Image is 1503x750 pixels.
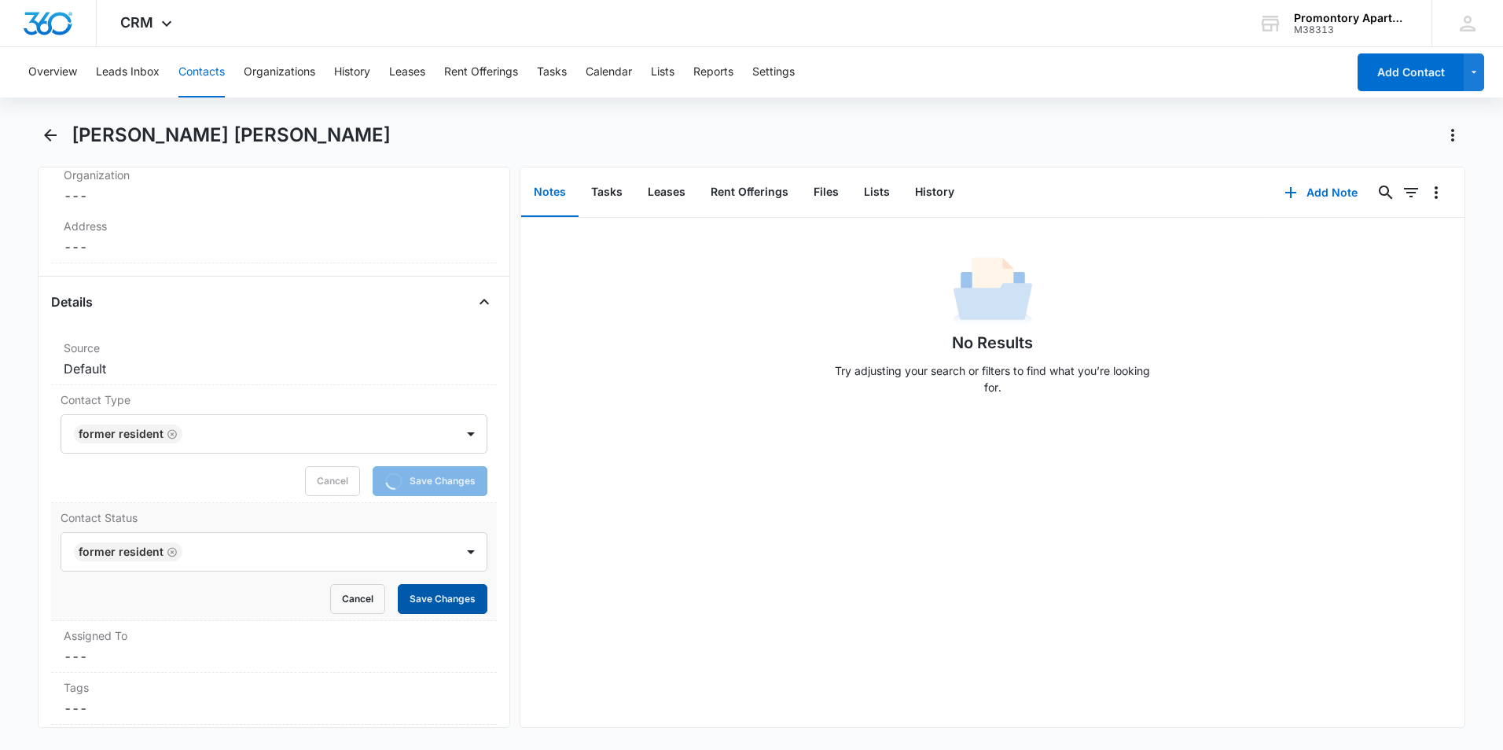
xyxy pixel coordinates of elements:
[1440,123,1465,148] button: Actions
[1358,53,1464,91] button: Add Contact
[120,14,153,31] span: CRM
[79,546,164,557] div: Former Resident
[164,546,178,557] div: Remove Former Resident
[537,47,567,97] button: Tasks
[64,679,484,696] label: Tags
[64,167,484,183] label: Organization
[651,47,674,97] button: Lists
[72,123,391,147] h1: [PERSON_NAME] [PERSON_NAME]
[801,168,851,217] button: Files
[51,333,497,385] div: SourceDefault
[579,168,635,217] button: Tasks
[752,47,795,97] button: Settings
[64,627,484,644] label: Assigned To
[1269,174,1373,211] button: Add Note
[635,168,698,217] button: Leases
[244,47,315,97] button: Organizations
[64,218,484,234] label: Address
[64,647,484,666] dd: ---
[64,186,484,205] dd: ---
[51,160,497,211] div: Organization---
[178,47,225,97] button: Contacts
[64,340,484,356] label: Source
[64,359,484,378] dd: Default
[164,428,178,439] div: Remove Former Resident
[828,362,1158,395] p: Try adjusting your search or filters to find what you’re looking for.
[698,168,801,217] button: Rent Offerings
[79,428,164,439] div: Former Resident
[61,392,487,408] label: Contact Type
[444,47,518,97] button: Rent Offerings
[38,123,62,148] button: Back
[1294,12,1409,24] div: account name
[389,47,425,97] button: Leases
[952,331,1033,355] h1: No Results
[51,621,497,673] div: Assigned To---
[1373,180,1398,205] button: Search...
[51,673,497,725] div: Tags---
[330,584,385,614] button: Cancel
[472,289,497,314] button: Close
[902,168,967,217] button: History
[96,47,160,97] button: Leads Inbox
[51,292,93,311] h4: Details
[28,47,77,97] button: Overview
[693,47,733,97] button: Reports
[954,252,1032,331] img: No Data
[586,47,632,97] button: Calendar
[851,168,902,217] button: Lists
[334,47,370,97] button: History
[64,699,484,718] dd: ---
[398,584,487,614] button: Save Changes
[521,168,579,217] button: Notes
[51,211,497,263] div: Address---
[64,237,484,256] dd: ---
[1424,180,1449,205] button: Overflow Menu
[1294,24,1409,35] div: account id
[61,509,487,526] label: Contact Status
[1398,180,1424,205] button: Filters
